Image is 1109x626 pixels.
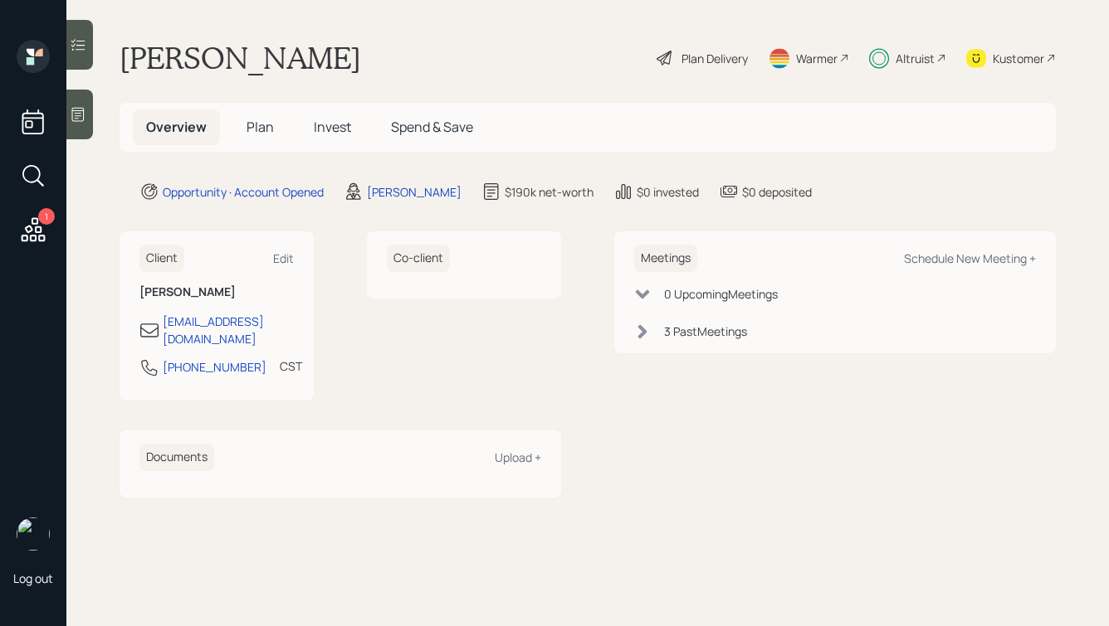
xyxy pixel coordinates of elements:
[139,285,294,299] h6: [PERSON_NAME]
[314,118,351,136] span: Invest
[505,183,594,201] div: $190k net-worth
[993,50,1044,67] div: Kustomer
[896,50,935,67] div: Altruist
[796,50,838,67] div: Warmer
[391,118,473,136] span: Spend & Save
[664,285,778,303] div: 0 Upcoming Meeting s
[280,357,302,375] div: CST
[273,250,294,266] div: Edit
[904,250,1036,266] div: Schedule New Meeting +
[163,313,294,347] div: [EMAIL_ADDRESS][DOMAIN_NAME]
[13,570,53,586] div: Log out
[664,323,747,340] div: 3 Past Meeting s
[139,444,214,471] h6: Documents
[387,245,450,272] h6: Co-client
[163,183,324,201] div: Opportunity · Account Opened
[163,358,266,376] div: [PHONE_NUMBER]
[120,40,361,76] h1: [PERSON_NAME]
[742,183,812,201] div: $0 deposited
[495,449,541,465] div: Upload +
[682,50,748,67] div: Plan Delivery
[17,517,50,551] img: hunter_neumayer.jpg
[247,118,274,136] span: Plan
[634,245,697,272] h6: Meetings
[38,208,55,225] div: 1
[367,183,462,201] div: [PERSON_NAME]
[637,183,699,201] div: $0 invested
[139,245,184,272] h6: Client
[146,118,207,136] span: Overview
